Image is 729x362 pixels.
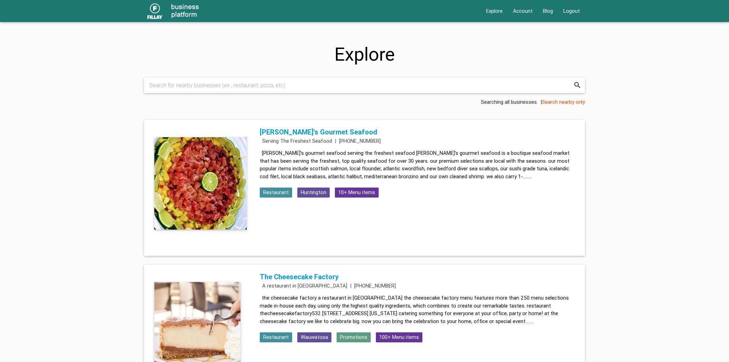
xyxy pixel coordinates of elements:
div: Promotions [337,332,371,342]
div: Restaurant [260,188,292,198]
p: the cheesecake factory a restaurant in [GEOGRAPHIC_DATA] the cheesecake factory menu features mor... [260,294,578,325]
a: [PERSON_NAME]'s Gourmet Seafood [260,128,377,136]
a: Search nearby only [542,99,585,105]
div: Huntington [297,188,330,198]
h2: Explore [144,44,585,65]
p: Searching all businesses. | [144,98,585,106]
div: 10+ Menu items [335,188,379,198]
a: The Cheesecake Factory [260,272,339,281]
p: [PERSON_NAME]'s gourmet seafood serving the freshest seafood [PERSON_NAME]'s gourmet seafood is a... [260,149,578,180]
div: Restaurant [260,332,292,342]
i: search [573,81,582,89]
p: A restaurant in [GEOGRAPHIC_DATA] | [PHONE_NUMBER] [260,282,578,290]
img: hdirs2r0ykn0a811i44waju3c.jpg [154,137,247,230]
div: Wauwatosa [297,332,331,342]
div: 100+ Menu items [376,332,422,342]
p: Serving The Freshest Seafood | [PHONE_NUMBER] [260,137,578,145]
input: Search for nearby businesses (ex., restaurant, pizza, etc) [144,78,606,93]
